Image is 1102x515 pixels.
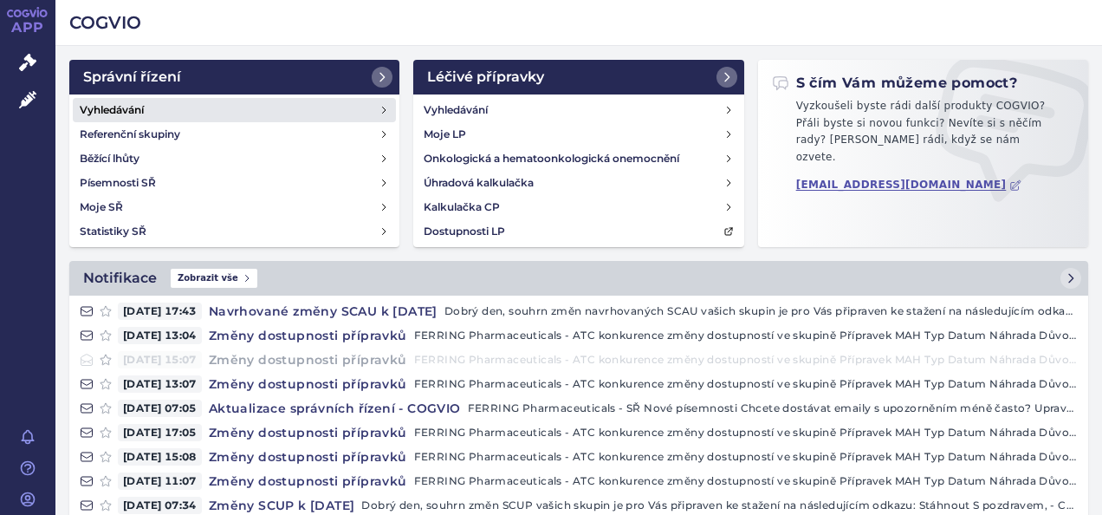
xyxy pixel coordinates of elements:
p: Dobrý den, souhrn změn SCUP vašich skupin je pro Vás připraven ke stažení na následujícím odkazu:... [361,497,1078,514]
p: FERRING Pharmaceuticals - ATC konkurence změny dostupností ve skupině Přípravek MAH Typ Datum Náh... [414,424,1078,441]
h2: Správní řízení [83,67,181,88]
h4: Kalkulačka CP [424,199,500,216]
p: FERRING Pharmaceuticals - SŘ Nové písemnosti Chcete dostávat emaily s upozorněním méně často? Upr... [468,400,1078,417]
span: [DATE] 07:05 [118,400,202,417]
span: [DATE] 15:08 [118,448,202,466]
span: [DATE] 07:34 [118,497,202,514]
p: FERRING Pharmaceuticals - ATC konkurence změny dostupností ve skupině Přípravek MAH Typ Datum Náh... [414,473,1078,490]
h4: Změny dostupnosti přípravků [202,424,414,441]
span: [DATE] 17:43 [118,303,202,320]
p: Vyzkoušeli byste rádi další produkty COGVIO? Přáli byste si novou funkci? Nevíte si s něčím rady?... [772,98,1074,173]
h2: Léčivé přípravky [427,67,544,88]
span: [DATE] 13:07 [118,375,202,393]
a: Kalkulačka CP [417,195,740,219]
span: [DATE] 11:07 [118,473,202,490]
h4: Změny dostupnosti přípravků [202,448,414,466]
h4: Změny dostupnosti přípravků [202,351,414,368]
a: NotifikaceZobrazit vše [69,261,1088,296]
a: Onkologická a hematoonkologická onemocnění [417,147,740,171]
a: Moje LP [417,122,740,147]
p: FERRING Pharmaceuticals - ATC konkurence změny dostupností ve skupině Přípravek MAH Typ Datum Náh... [414,375,1078,393]
h4: Navrhované změny SCAU k [DATE] [202,303,444,320]
h4: Změny SCUP k [DATE] [202,497,362,514]
a: Vyhledávání [417,98,740,122]
h4: Změny dostupnosti přípravků [202,327,414,344]
h4: Aktualizace správních řízení - COGVIO [202,400,468,417]
h2: S čím Vám můžeme pomoct? [772,74,1018,93]
a: Moje SŘ [73,195,396,219]
span: Zobrazit vše [171,269,257,288]
a: Běžící lhůty [73,147,396,171]
h4: Vyhledávání [424,101,488,119]
a: Léčivé přípravky [413,60,743,95]
a: Správní řízení [69,60,399,95]
h4: Písemnosti SŘ [80,174,156,192]
a: Vyhledávání [73,98,396,122]
h4: Moje LP [424,126,466,143]
span: [DATE] 17:05 [118,424,202,441]
a: Úhradová kalkulačka [417,171,740,195]
h4: Statistiky SŘ [80,223,146,240]
h4: Dostupnosti LP [424,223,505,240]
h4: Změny dostupnosti přípravků [202,375,414,393]
p: Dobrý den, souhrn změn navrhovaných SCAU vašich skupin je pro Vás připraven ke stažení na následu... [444,303,1078,320]
a: Písemnosti SŘ [73,171,396,195]
p: FERRING Pharmaceuticals - ATC konkurence změny dostupností ve skupině Přípravek MAH Typ Datum Náh... [414,351,1078,368]
h4: Referenční skupiny [80,126,180,143]
h4: Změny dostupnosti přípravků [202,473,414,490]
span: [DATE] 15:07 [118,351,202,368]
h4: Vyhledávání [80,101,144,119]
p: FERRING Pharmaceuticals - ATC konkurence změny dostupností ve skupině Přípravek MAH Typ Datum Náh... [414,327,1078,344]
h4: Onkologická a hematoonkologická onemocnění [424,150,679,167]
span: [DATE] 13:04 [118,327,202,344]
h4: Úhradová kalkulačka [424,174,534,192]
a: [EMAIL_ADDRESS][DOMAIN_NAME] [796,179,1022,192]
h2: COGVIO [69,10,1088,35]
h4: Běžící lhůty [80,150,139,167]
h2: Notifikace [83,268,157,289]
p: FERRING Pharmaceuticals - ATC konkurence změny dostupností ve skupině Přípravek MAH Typ Datum Náh... [414,448,1078,466]
a: Dostupnosti LP [417,219,740,244]
a: Referenční skupiny [73,122,396,147]
a: Statistiky SŘ [73,219,396,244]
h4: Moje SŘ [80,199,123,216]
